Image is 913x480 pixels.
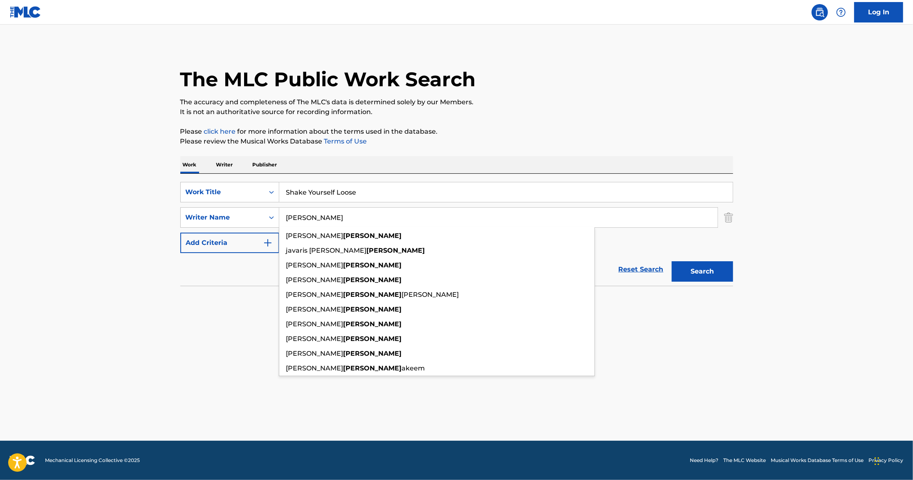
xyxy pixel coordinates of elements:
[690,457,718,464] a: Need Help?
[286,276,343,284] span: [PERSON_NAME]
[343,261,402,269] strong: [PERSON_NAME]
[250,156,280,173] p: Publisher
[343,320,402,328] strong: [PERSON_NAME]
[868,457,903,464] a: Privacy Policy
[286,305,343,313] span: [PERSON_NAME]
[343,350,402,357] strong: [PERSON_NAME]
[286,261,343,269] span: [PERSON_NAME]
[402,291,459,298] span: [PERSON_NAME]
[286,232,343,240] span: [PERSON_NAME]
[833,4,849,20] div: Help
[323,137,367,145] a: Terms of Use
[10,455,35,465] img: logo
[343,276,402,284] strong: [PERSON_NAME]
[724,207,733,228] img: Delete Criterion
[180,127,733,137] p: Please for more information about the terms used in the database.
[180,97,733,107] p: The accuracy and completeness of The MLC's data is determined solely by our Members.
[854,2,903,22] a: Log In
[343,364,402,372] strong: [PERSON_NAME]
[286,364,343,372] span: [PERSON_NAME]
[186,213,259,222] div: Writer Name
[815,7,825,17] img: search
[180,137,733,146] p: Please review the Musical Works Database
[204,128,236,135] a: click here
[180,233,279,253] button: Add Criteria
[672,261,733,282] button: Search
[45,457,140,464] span: Mechanical Licensing Collective © 2025
[10,6,41,18] img: MLC Logo
[771,457,864,464] a: Musical Works Database Terms of Use
[180,67,476,92] h1: The MLC Public Work Search
[836,7,846,17] img: help
[286,335,343,343] span: [PERSON_NAME]
[872,441,913,480] iframe: Chat Widget
[286,291,343,298] span: [PERSON_NAME]
[875,449,879,473] div: Drag
[186,187,259,197] div: Work Title
[286,247,367,254] span: javaris [PERSON_NAME]
[180,107,733,117] p: It is not an authoritative source for recording information.
[286,350,343,357] span: [PERSON_NAME]
[343,305,402,313] strong: [PERSON_NAME]
[214,156,236,173] p: Writer
[402,364,425,372] span: akeem
[343,291,402,298] strong: [PERSON_NAME]
[180,156,199,173] p: Work
[286,320,343,328] span: [PERSON_NAME]
[343,335,402,343] strong: [PERSON_NAME]
[367,247,425,254] strong: [PERSON_NAME]
[615,260,668,278] a: Reset Search
[723,457,766,464] a: The MLC Website
[812,4,828,20] a: Public Search
[263,238,273,248] img: 9d2ae6d4665cec9f34b9.svg
[343,232,402,240] strong: [PERSON_NAME]
[180,182,733,286] form: Search Form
